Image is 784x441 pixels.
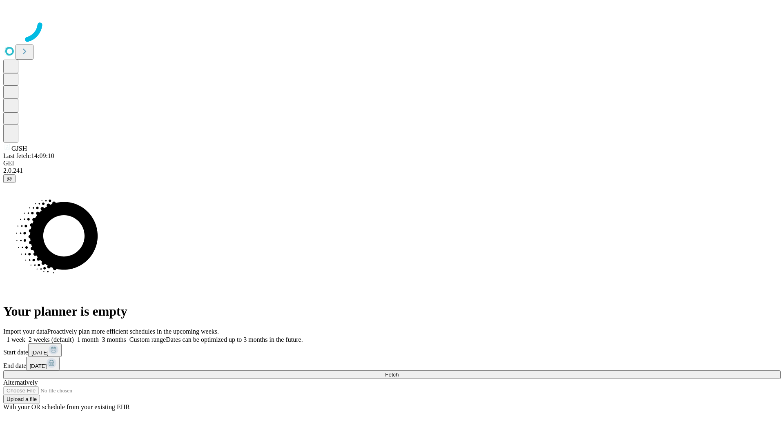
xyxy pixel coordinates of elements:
[3,403,130,410] span: With your OR schedule from your existing EHR
[3,160,781,167] div: GEI
[385,372,399,378] span: Fetch
[29,336,74,343] span: 2 weeks (default)
[47,328,219,335] span: Proactively plan more efficient schedules in the upcoming weeks.
[26,357,60,370] button: [DATE]
[28,343,62,357] button: [DATE]
[7,176,12,182] span: @
[7,336,25,343] span: 1 week
[3,379,38,386] span: Alternatively
[3,357,781,370] div: End date
[3,395,40,403] button: Upload a file
[3,167,781,174] div: 2.0.241
[3,304,781,319] h1: Your planner is empty
[29,363,47,369] span: [DATE]
[11,145,27,152] span: GJSH
[77,336,99,343] span: 1 month
[3,174,16,183] button: @
[3,152,54,159] span: Last fetch: 14:09:10
[129,336,166,343] span: Custom range
[102,336,126,343] span: 3 months
[3,343,781,357] div: Start date
[31,350,49,356] span: [DATE]
[3,328,47,335] span: Import your data
[3,370,781,379] button: Fetch
[166,336,303,343] span: Dates can be optimized up to 3 months in the future.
